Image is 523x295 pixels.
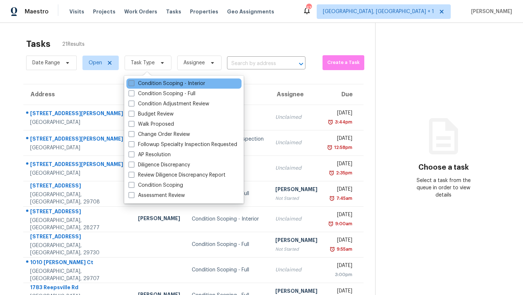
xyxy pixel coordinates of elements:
th: Due [323,84,364,105]
div: 2:35pm [335,169,352,177]
div: [PERSON_NAME] [138,215,180,224]
span: Projects [93,8,115,15]
div: [STREET_ADDRESS][PERSON_NAME] [30,135,126,144]
span: Tasks [166,9,181,14]
div: [STREET_ADDRESS] [30,233,126,242]
label: Condition Adjustment Review [129,100,209,108]
span: Assignee [183,59,205,66]
div: [PERSON_NAME] [275,237,317,246]
h3: Choose a task [418,164,469,171]
div: [STREET_ADDRESS][PERSON_NAME] [30,161,126,170]
span: Date Range [32,59,60,66]
label: Change Order Review [129,131,190,138]
span: [GEOGRAPHIC_DATA], [GEOGRAPHIC_DATA] + 1 [323,8,434,15]
div: Unclaimed [275,266,317,274]
div: 7:45am [335,195,352,202]
div: Condition Scoping - Interior [192,215,264,223]
button: Create a Task [323,55,364,70]
th: Address [23,84,132,105]
div: [DATE] [329,160,352,169]
label: Budget Review [129,110,174,118]
div: [GEOGRAPHIC_DATA], [GEOGRAPHIC_DATA], 29708 [30,191,126,206]
div: [DATE] [329,262,352,271]
label: Condition Scoping [129,182,183,189]
span: Task Type [131,59,155,66]
div: 3:00pm [329,271,352,278]
th: Assignee [269,84,323,105]
div: [GEOGRAPHIC_DATA], [GEOGRAPHIC_DATA], 29730 [30,242,126,256]
div: Unclaimed [275,139,317,146]
div: 1010 [PERSON_NAME] Ct [30,259,126,268]
img: Overdue Alarm Icon [329,169,335,177]
div: [GEOGRAPHIC_DATA], [GEOGRAPHIC_DATA], 29707 [30,268,126,282]
div: 3:44pm [333,118,352,126]
div: 43 [306,4,311,12]
span: Visits [69,8,84,15]
label: Followup Specialty Inspection Requested [129,141,237,148]
div: [DATE] [329,135,352,144]
div: [GEOGRAPHIC_DATA], [GEOGRAPHIC_DATA], 28277 [30,217,126,231]
span: Properties [190,8,218,15]
div: [GEOGRAPHIC_DATA] [30,119,126,126]
img: Overdue Alarm Icon [329,246,335,253]
div: 12:58pm [333,144,352,151]
span: Work Orders [124,8,157,15]
div: 9:00am [334,220,352,227]
div: [STREET_ADDRESS][PERSON_NAME] [30,110,126,119]
div: [GEOGRAPHIC_DATA] [30,144,126,151]
img: Overdue Alarm Icon [328,118,333,126]
input: Search by address [227,58,285,69]
img: Overdue Alarm Icon [329,195,335,202]
label: Condition Scoping - Interior [129,80,205,87]
span: 21 Results [62,41,85,48]
label: Review Diligence Discrepancy Report [129,171,226,179]
span: [PERSON_NAME] [468,8,512,15]
div: [STREET_ADDRESS] [30,182,126,191]
div: Unclaimed [275,215,317,223]
label: Assessment Review [129,192,185,199]
span: Geo Assignments [227,8,274,15]
span: Open [89,59,102,66]
div: Not Started [275,195,317,202]
div: Select a task from the queue in order to view details [410,177,478,199]
div: Not Started [275,246,317,253]
button: Open [296,59,306,69]
img: Overdue Alarm Icon [327,144,333,151]
div: [DATE] [329,211,352,220]
div: 9:55am [335,246,352,253]
label: Walk Proposed [129,121,174,128]
div: 1783 Reepsville Rd [30,284,126,293]
span: Maestro [25,8,49,15]
div: [DATE] [329,186,352,195]
div: [PERSON_NAME] [275,186,317,195]
label: Diligence Discrepancy [129,161,190,169]
div: [STREET_ADDRESS] [30,208,126,217]
div: Unclaimed [275,165,317,172]
div: [DATE] [329,109,352,118]
label: Condition Scoping - Full [129,90,195,97]
h2: Tasks [26,40,50,48]
div: Unclaimed [275,114,317,121]
div: [GEOGRAPHIC_DATA] [30,170,126,177]
img: Overdue Alarm Icon [328,220,334,227]
div: Condition Scoping - Full [192,266,264,274]
div: Condition Scoping - Full [192,241,264,248]
span: Create a Task [326,58,361,67]
label: AP Resolution [129,151,171,158]
div: [DATE] [329,237,352,246]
